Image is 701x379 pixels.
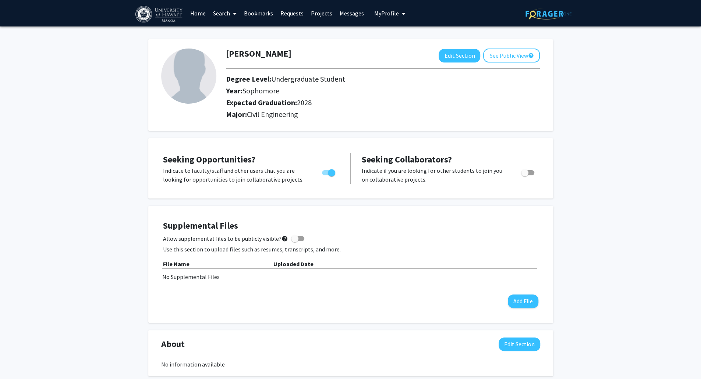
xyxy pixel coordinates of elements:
[528,51,534,60] mat-icon: help
[161,49,216,104] img: Profile Picture
[483,49,540,62] button: See Public View
[273,260,314,268] b: Uploaded Date
[247,110,298,119] span: Civil Engineering
[226,49,291,59] h1: [PERSON_NAME]
[163,260,190,268] b: File Name
[439,49,480,62] button: Edit Section
[163,166,308,184] p: Indicate to faculty/staff and other users that you are looking for opportunities to join collabor...
[226,110,540,119] h2: Major:
[226,75,506,83] h2: Degree Level:
[336,0,368,26] a: Messages
[163,154,255,165] span: Seeking Opportunities?
[163,221,538,231] h4: Supplemental Files
[162,272,539,281] div: No Supplemental Files
[277,0,307,26] a: Requests
[518,166,538,177] div: Toggle
[240,0,277,26] a: Bookmarks
[297,98,312,107] span: 2028
[374,10,399,17] span: My Profile
[163,234,288,243] span: Allow supplemental files to be publicly visible?
[508,294,538,308] button: Add File
[161,360,540,369] div: No information available
[362,154,452,165] span: Seeking Collaborators?
[6,346,31,373] iframe: Chat
[525,8,571,19] img: ForagerOne Logo
[135,6,184,22] img: University of Hawaiʻi at Mānoa Logo
[271,74,345,83] span: Undergraduate Student
[209,0,240,26] a: Search
[319,166,339,177] div: Toggle
[242,86,279,95] span: Sophomore
[226,86,506,95] h2: Year:
[362,166,507,184] p: Indicate if you are looking for other students to join you on collaborative projects.
[187,0,209,26] a: Home
[226,98,506,107] h2: Expected Graduation:
[163,245,538,254] p: Use this section to upload files such as resumes, transcripts, and more.
[282,234,288,243] mat-icon: help
[499,337,540,351] button: Edit About
[307,0,336,26] a: Projects
[161,337,185,351] span: About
